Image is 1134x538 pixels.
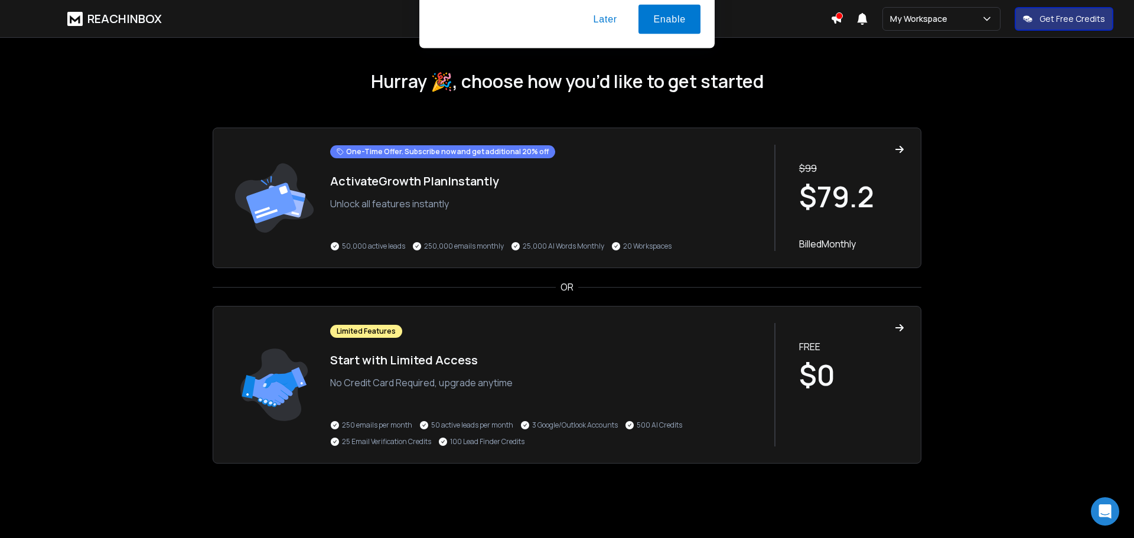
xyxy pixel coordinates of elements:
h1: Activate Growth Plan Instantly [330,173,762,190]
p: 250 emails per month [342,420,412,430]
p: 250,000 emails monthly [424,242,504,251]
h1: $0 [799,361,904,389]
p: $ 99 [799,161,904,175]
p: Billed Monthly [799,237,904,251]
div: One-Time Offer. Subscribe now and get additional 20% off [330,145,555,158]
p: 500 AI Credits [637,420,682,430]
p: 100 Lead Finder Credits [450,437,524,446]
p: 25,000 AI Words Monthly [523,242,604,251]
p: No Credit Card Required, upgrade anytime [330,376,762,390]
h1: $ 79.2 [799,182,904,211]
p: 20 Workspaces [623,242,672,251]
p: Unlock all features instantly [330,197,762,211]
p: 50,000 active leads [342,242,405,251]
div: OR [213,280,921,294]
button: Later [578,61,631,91]
div: Enable notifications to stay on top of your campaigns with real-time updates on replies. [481,14,700,41]
div: Open Intercom Messenger [1091,497,1119,526]
p: 3 Google/Outlook Accounts [532,420,618,430]
p: 25 Email Verification Credits [342,437,431,446]
img: trail [230,323,318,446]
p: 50 active leads per month [431,420,513,430]
p: FREE [799,340,904,354]
img: notification icon [434,14,481,61]
img: trail [230,145,318,251]
div: Limited Features [330,325,402,338]
h1: Start with Limited Access [330,352,762,369]
button: Enable [638,61,700,91]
